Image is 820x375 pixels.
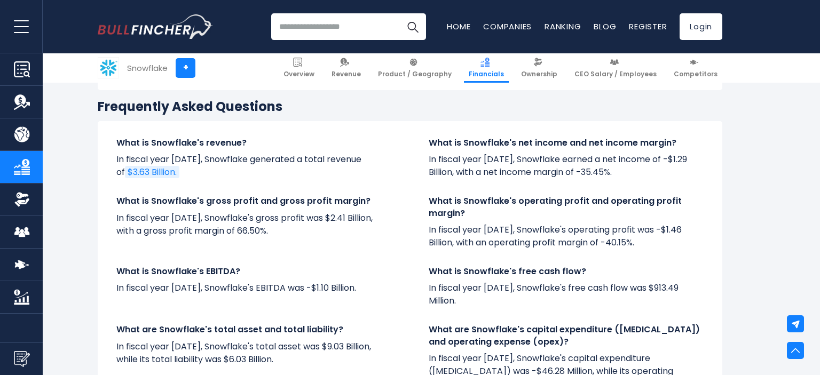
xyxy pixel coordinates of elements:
img: Ownership [14,192,30,208]
span: Product / Geography [378,70,452,78]
h4: What is Snowflake's gross profit and gross profit margin? [116,195,391,207]
span: Competitors [674,70,717,78]
p: In fiscal year [DATE], Snowflake earned a net income of -$1.29 Billion, with a net income margin ... [429,153,704,179]
p: In fiscal year [DATE], Snowflake's free cash flow was $913.49 Million. [429,282,704,307]
p: In fiscal year [DATE], Snowflake's total asset was $9.03 Billion, while its total liability was $... [116,340,391,366]
h4: What is Snowflake's operating profit and operating profit margin? [429,195,704,219]
h3: Frequently Asked Questions [98,98,722,115]
a: Ranking [545,21,581,32]
a: Overview [279,53,319,83]
a: CEO Salary / Employees [570,53,661,83]
p: In fiscal year [DATE], Snowflake's gross profit was $2.41 Billion, with a gross profit margin of ... [116,212,391,237]
span: Ownership [521,70,557,78]
p: In fiscal year [DATE], Snowflake's EBITDA was -$1.10 Billion. [116,282,391,294]
a: $3.63 Billion. [125,166,179,178]
a: Ownership [516,53,562,83]
a: Financials [464,53,509,83]
span: Overview [283,70,314,78]
a: Product / Geography [373,53,456,83]
h4: What is Snowflake's EBITDA? [116,266,391,277]
a: Revenue [327,53,366,83]
img: Bullfincher logo [98,14,213,39]
span: CEO Salary / Employees [574,70,657,78]
div: Snowflake [127,62,168,74]
p: In fiscal year [DATE], Snowflake generated a total revenue of [116,153,391,179]
h4: What are Snowflake's total asset and total liability? [116,324,391,336]
span: Financials [469,70,504,78]
a: Login [680,13,722,40]
a: Competitors [669,53,722,83]
p: In fiscal year [DATE], Snowflake's operating profit was -$1.46 Billion, with an operating profit ... [429,224,704,249]
button: Search [399,13,426,40]
h4: What is Snowflake's revenue? [116,137,391,149]
a: Blog [594,21,616,32]
h4: What is Snowflake's free cash flow? [429,266,704,277]
a: Companies [483,21,532,32]
h4: What is Snowflake's net income and net income margin? [429,137,704,149]
a: + [176,58,195,78]
img: SNOW logo [98,58,119,78]
h4: What are Snowflake's capital expenditure ([MEDICAL_DATA]) and operating expense (opex)? [429,324,704,348]
a: Register [629,21,667,32]
a: Home [447,21,470,32]
a: Go to homepage [98,14,212,39]
span: Revenue [332,70,361,78]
